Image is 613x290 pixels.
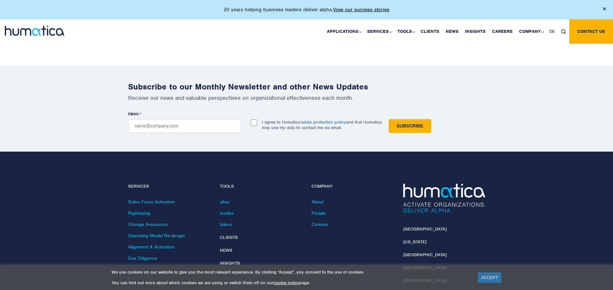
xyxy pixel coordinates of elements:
[112,280,470,285] p: You can find out more about which cookies we are using or switch them off on our page.
[262,119,382,130] p: I agree to Humatica’s and that Humatica may use my data to contact me via email.
[128,111,140,117] span: EMAIL
[220,221,232,227] a: taleva
[549,29,555,34] span: DE
[333,6,389,13] a: View our success stories
[128,244,174,250] a: Alignment & Activation
[546,19,558,44] a: DE
[224,6,389,13] p: 20 years helping business leaders deliver alpha.
[128,199,175,205] a: Sales Force Activation
[442,19,462,44] a: News
[303,119,346,125] a: data protection policy
[324,19,364,44] a: Applications
[128,233,185,239] a: Operating Model Re-design
[394,19,417,44] a: Tools
[389,119,431,133] input: Subscribe
[220,210,234,216] a: modas
[311,210,326,216] a: People
[5,26,64,36] img: logo
[220,199,229,205] a: altus
[311,184,394,189] h4: Company
[274,280,299,285] a: cookie policy
[478,272,501,283] a: ACCEPT
[403,252,447,257] a: [GEOGRAPHIC_DATA]
[516,19,546,44] a: Company
[128,184,210,189] h4: Services
[220,260,240,266] a: Insights
[364,19,394,44] a: Services
[128,94,485,101] p: Receive our news and valuable perspectives on organizational effectiveness each month.
[569,19,613,44] a: Contact us
[311,221,328,227] a: Careers
[128,255,157,261] a: Due Diligence
[561,29,566,34] img: search_icon
[403,239,426,245] a: [US_STATE]
[489,19,516,44] a: Careers
[403,184,485,213] img: Humatica
[311,199,323,205] a: About
[128,119,241,133] input: name@company.com
[128,221,168,227] a: Change Assurance
[128,82,485,92] h2: Subscribe to our Monthly Newsletter and other News Updates
[417,19,442,44] a: Clients
[403,226,447,232] a: [GEOGRAPHIC_DATA]
[220,235,238,240] a: Clients
[251,119,257,126] input: I agree to Humatica’sdata protection policyand that Humatica may use my data to contact me via em...
[112,269,470,275] p: We use cookies on our website to give you the most relevant experience. By clicking “Accept”, you...
[220,184,302,189] h4: Tools
[462,19,489,44] a: Insights
[220,248,232,253] a: News
[128,210,150,216] a: Rightsizing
